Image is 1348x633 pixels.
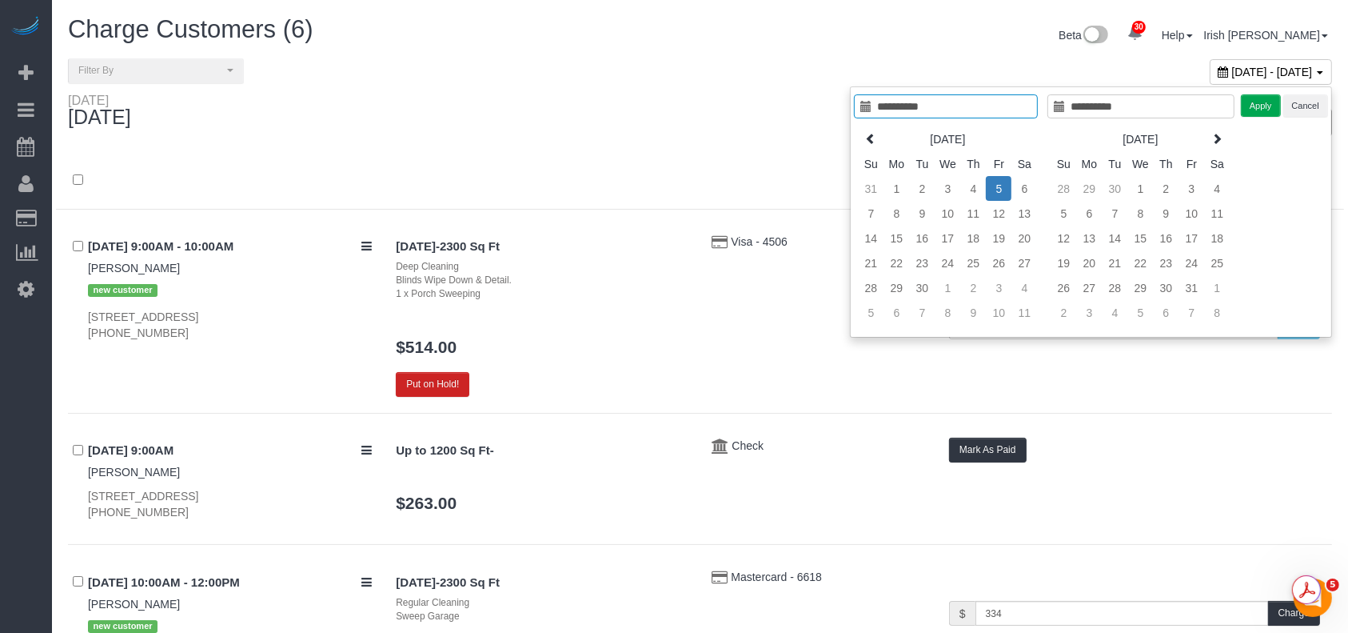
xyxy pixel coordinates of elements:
td: 29 [1076,176,1102,201]
th: Su [858,151,883,176]
td: 2 [960,275,986,300]
td: 15 [1127,226,1153,250]
td: 16 [909,226,935,250]
td: 10 [935,201,960,226]
td: 1 [935,275,960,300]
td: 28 [858,275,883,300]
th: Mo [1076,151,1102,176]
td: 9 [909,201,935,226]
td: 30 [1102,176,1127,201]
td: 28 [1102,275,1127,300]
td: 27 [1011,250,1037,275]
td: 8 [1204,300,1230,325]
td: 9 [960,300,986,325]
td: 12 [1051,226,1076,250]
td: 4 [1102,300,1127,325]
td: 3 [935,176,960,201]
td: 26 [986,250,1011,275]
td: 4 [960,176,986,201]
th: We [1127,151,1153,176]
td: 29 [883,275,909,300]
td: 30 [909,275,935,300]
td: 3 [1179,176,1204,201]
td: 7 [1102,201,1127,226]
td: 13 [1011,201,1037,226]
td: 15 [883,226,909,250]
td: 19 [1051,250,1076,275]
td: 18 [960,226,986,250]
td: 7 [1179,300,1204,325]
td: 21 [1102,250,1127,275]
td: 28 [1051,176,1076,201]
td: 20 [1076,250,1102,275]
td: 7 [909,300,935,325]
td: 22 [883,250,909,275]
th: Th [1153,151,1179,176]
td: 8 [935,300,960,325]
button: Apply [1241,94,1281,118]
td: 6 [1011,176,1037,201]
th: Mo [883,151,909,176]
th: Fr [1179,151,1204,176]
td: 24 [1179,250,1204,275]
td: 29 [1127,275,1153,300]
td: 17 [935,226,960,250]
td: 31 [1179,275,1204,300]
td: 30 [1153,275,1179,300]
td: 27 [1076,275,1102,300]
td: 14 [1102,226,1127,250]
td: 2 [1153,176,1179,201]
td: 3 [1076,300,1102,325]
td: 18 [1204,226,1230,250]
th: Su [1051,151,1076,176]
td: 8 [883,201,909,226]
td: 11 [1204,201,1230,226]
td: 4 [1011,275,1037,300]
td: 5 [1051,201,1076,226]
button: Cancel [1283,94,1328,118]
td: 20 [1011,226,1037,250]
td: 2 [909,176,935,201]
td: 26 [1051,275,1076,300]
th: Tu [1102,151,1127,176]
td: 22 [1127,250,1153,275]
th: Tu [909,151,935,176]
td: 13 [1076,226,1102,250]
td: 10 [986,300,1011,325]
td: 6 [883,300,909,325]
td: 25 [1204,250,1230,275]
th: Th [960,151,986,176]
td: 5 [986,176,1011,201]
td: 23 [1153,250,1179,275]
td: 21 [858,250,883,275]
th: [DATE] [883,126,1011,151]
td: 4 [1204,176,1230,201]
td: 25 [960,250,986,275]
td: 10 [1179,201,1204,226]
td: 6 [1076,201,1102,226]
th: [DATE] [1076,126,1204,151]
td: 12 [986,201,1011,226]
td: 17 [1179,226,1204,250]
td: 23 [909,250,935,275]
td: 3 [986,275,1011,300]
td: 1 [883,176,909,201]
td: 7 [858,201,883,226]
td: 16 [1153,226,1179,250]
td: 24 [935,250,960,275]
td: 19 [986,226,1011,250]
td: 1 [1204,275,1230,300]
th: Sa [1204,151,1230,176]
td: 9 [1153,201,1179,226]
td: 6 [1153,300,1179,325]
td: 5 [858,300,883,325]
td: 31 [858,176,883,201]
th: We [935,151,960,176]
td: 11 [1011,300,1037,325]
th: Fr [986,151,1011,176]
td: 8 [1127,201,1153,226]
td: 5 [1127,300,1153,325]
td: 14 [858,226,883,250]
td: 1 [1127,176,1153,201]
td: 11 [960,201,986,226]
